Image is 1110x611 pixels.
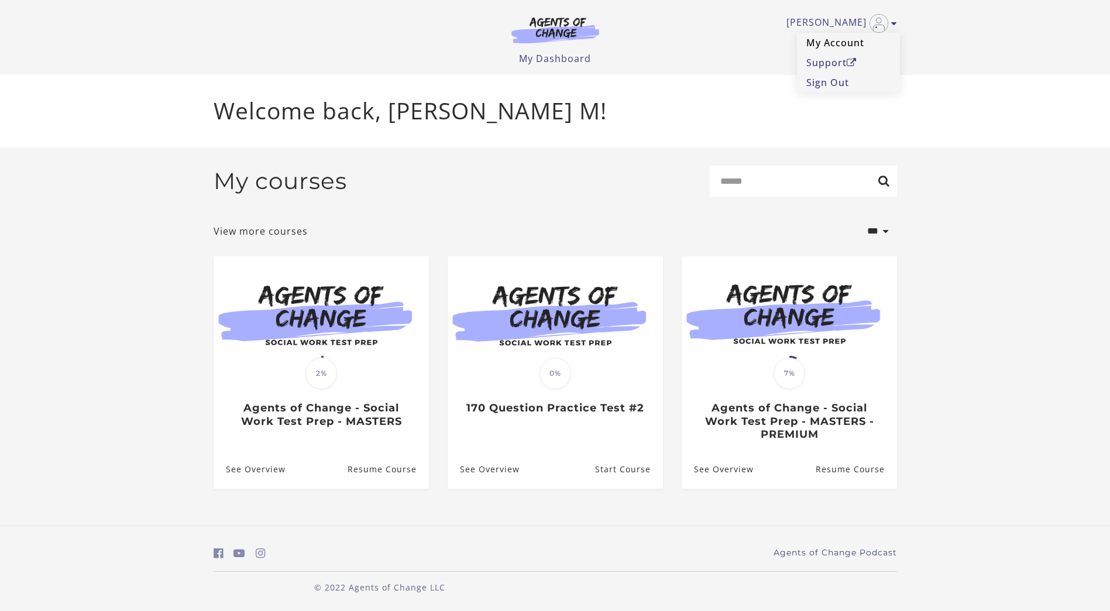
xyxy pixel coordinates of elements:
[233,548,245,559] i: https://www.youtube.com/c/AgentsofChangeTestPrepbyMeaganMitchell (Open in a new window)
[797,53,900,73] a: SupportOpen in a new window
[214,548,224,559] i: https://www.facebook.com/groups/aswbtestprep (Open in a new window)
[797,73,900,92] a: Sign Out
[499,16,611,43] img: Agents of Change Logo
[233,545,245,562] a: https://www.youtube.com/c/AgentsofChangeTestPrepbyMeaganMitchell (Open in a new window)
[694,401,884,441] h3: Agents of Change - Social Work Test Prep - MASTERS - PREMIUM
[347,450,428,488] a: Agents of Change - Social Work Test Prep - MASTERS: Resume Course
[214,224,308,238] a: View more courses
[214,581,546,593] p: © 2022 Agents of Change LLC
[797,33,900,53] a: My Account
[214,450,286,488] a: Agents of Change - Social Work Test Prep - MASTERS: See Overview
[847,58,857,67] i: Open in a new window
[448,450,520,488] a: 170 Question Practice Test #2: See Overview
[214,167,347,195] h2: My courses
[774,547,897,559] a: Agents of Change Podcast
[214,94,897,128] p: Welcome back, [PERSON_NAME] M!
[786,14,891,33] a: Toggle menu
[519,52,591,65] a: My Dashboard
[815,450,896,488] a: Agents of Change - Social Work Test Prep - MASTERS - PREMIUM: Resume Course
[594,450,662,488] a: 170 Question Practice Test #2: Resume Course
[305,358,337,389] span: 2%
[226,401,416,428] h3: Agents of Change - Social Work Test Prep - MASTERS
[256,548,266,559] i: https://www.instagram.com/agentsofchangeprep/ (Open in a new window)
[460,401,650,415] h3: 170 Question Practice Test #2
[682,450,754,488] a: Agents of Change - Social Work Test Prep - MASTERS - PREMIUM: See Overview
[774,358,805,389] span: 7%
[539,358,571,389] span: 0%
[256,545,266,562] a: https://www.instagram.com/agentsofchangeprep/ (Open in a new window)
[214,545,224,562] a: https://www.facebook.com/groups/aswbtestprep (Open in a new window)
